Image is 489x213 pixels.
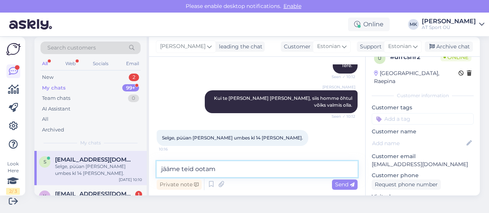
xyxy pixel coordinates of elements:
[422,24,476,30] div: AT Sport OÜ
[6,43,21,55] img: Askly Logo
[374,69,458,85] div: [GEOGRAPHIC_DATA], Raepina
[42,74,53,81] div: New
[157,179,202,190] div: Private note
[55,156,134,163] span: sibuljaan@gmail.com
[40,59,49,69] div: All
[281,43,311,51] div: Customer
[422,18,484,30] a: [PERSON_NAME]AT Sport OÜ
[372,171,474,179] p: Customer phone
[335,181,355,188] span: Send
[160,42,206,51] span: [PERSON_NAME]
[388,42,411,51] span: Estonian
[129,74,139,81] div: 2
[327,114,355,119] span: Seen ✓ 10:12
[125,59,141,69] div: Email
[91,59,110,69] div: Socials
[214,95,353,108] span: Kui te [PERSON_NAME] [PERSON_NAME], siis homme õhtul võiks valmis olla.
[119,177,142,183] div: [DATE] 10:10
[372,152,474,160] p: Customer email
[43,193,46,199] span: y
[317,42,340,51] span: Estonian
[42,105,70,113] div: AI Assistant
[6,160,20,195] div: Look Here
[281,3,304,10] span: Enable
[440,53,471,61] span: Online
[425,42,473,52] div: Archive chat
[372,139,465,147] input: Add name
[64,59,77,69] div: Web
[372,104,474,112] p: Customer tags
[372,179,441,190] div: Request phone number
[322,84,355,90] span: [PERSON_NAME]
[390,53,440,62] div: # ufrcsnr2
[348,18,390,31] div: Online
[372,128,474,136] p: Customer name
[135,191,142,198] div: 1
[159,146,188,152] span: 10:16
[372,92,474,99] div: Customer information
[372,113,474,125] input: Add a tag
[378,55,382,61] span: u
[55,163,142,177] div: Selge, püüan [PERSON_NAME] umbes kl 14 [PERSON_NAME].
[44,159,46,165] span: s
[372,193,474,201] p: Visited pages
[216,43,262,51] div: leading the chat
[55,191,134,197] span: yllar.roostoja@gmail.com
[128,94,139,102] div: 0
[327,74,355,80] span: Seen ✓ 10:12
[342,62,352,68] span: Tere.
[42,84,66,92] div: My chats
[42,115,49,123] div: All
[47,44,96,52] span: Search customers
[422,18,476,24] div: [PERSON_NAME]
[372,160,474,168] p: [EMAIL_ADDRESS][DOMAIN_NAME]
[42,94,70,102] div: Team chats
[157,161,358,177] textarea: jääme teid ootam
[42,126,64,134] div: Archived
[162,135,303,141] span: Selge, püüan [PERSON_NAME] umbes kl 14 [PERSON_NAME].
[408,19,419,30] div: MK
[80,139,101,146] span: My chats
[6,188,20,195] div: 2 / 3
[357,43,382,51] div: Support
[122,84,139,92] div: 99+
